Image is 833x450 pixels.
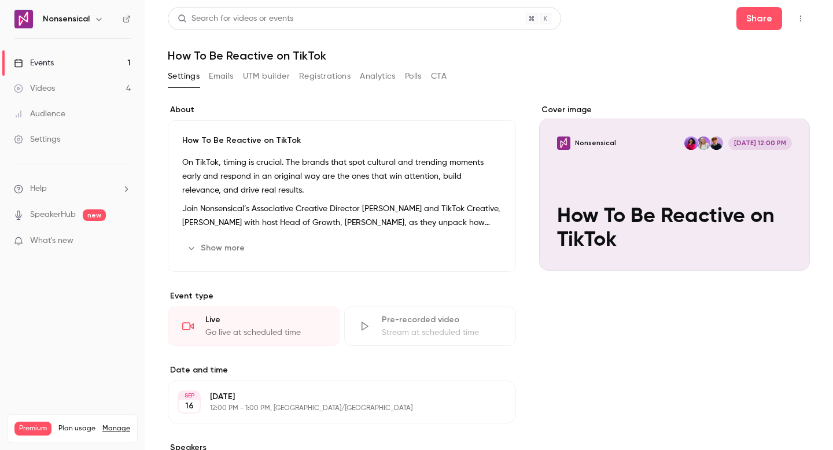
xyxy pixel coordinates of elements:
[205,314,325,326] div: Live
[344,307,516,346] div: Pre-recorded videoStream at scheduled time
[14,134,60,145] div: Settings
[30,235,73,247] span: What's new
[299,67,351,86] button: Registrations
[182,239,252,257] button: Show more
[14,108,65,120] div: Audience
[182,135,502,146] p: How To Be Reactive on TikTok
[43,13,90,25] h6: Nonsensical
[178,13,293,25] div: Search for videos or events
[14,183,131,195] li: help-dropdown-opener
[30,209,76,221] a: SpeakerHub
[210,404,455,413] p: 12:00 PM - 1:00 PM, [GEOGRAPHIC_DATA]/[GEOGRAPHIC_DATA]
[382,314,502,326] div: Pre-recorded video
[14,422,51,436] span: Premium
[539,104,810,116] label: Cover image
[30,183,47,195] span: Help
[14,57,54,69] div: Events
[83,209,106,221] span: new
[539,104,810,271] section: Cover image
[168,364,516,376] label: Date and time
[210,391,455,403] p: [DATE]
[182,202,502,230] p: Join Nonsensical’s Associative Creative Director [PERSON_NAME] and TikTok Creative, [PERSON_NAME]...
[182,156,502,197] p: On TikTok, timing is crucial. The brands that spot cultural and trending moments early and respon...
[117,236,131,246] iframe: Noticeable Trigger
[185,400,194,412] p: 16
[168,307,340,346] div: LiveGo live at scheduled time
[179,392,200,400] div: SEP
[243,67,290,86] button: UTM builder
[14,10,33,28] img: Nonsensical
[209,67,233,86] button: Emails
[168,290,516,302] p: Event type
[736,7,782,30] button: Share
[14,83,55,94] div: Videos
[58,424,95,433] span: Plan usage
[168,49,810,62] h1: How To Be Reactive on TikTok
[205,327,325,338] div: Go live at scheduled time
[382,327,502,338] div: Stream at scheduled time
[431,67,447,86] button: CTA
[360,67,396,86] button: Analytics
[405,67,422,86] button: Polls
[168,104,516,116] label: About
[168,67,200,86] button: Settings
[102,424,130,433] a: Manage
